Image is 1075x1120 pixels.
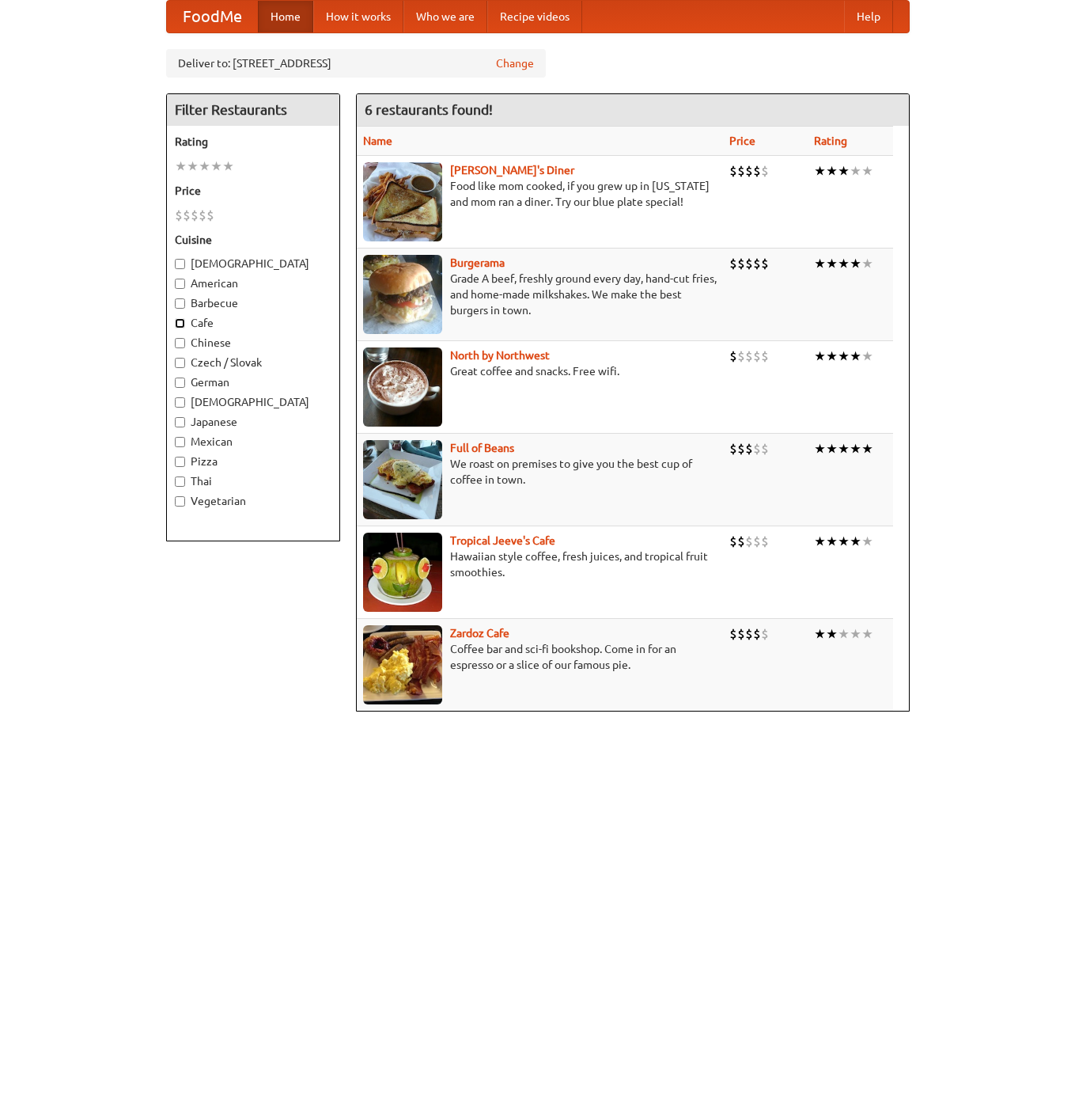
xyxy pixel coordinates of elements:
[753,255,761,272] li: $
[737,533,745,550] li: $
[363,162,442,241] img: sallys.jpg
[450,349,550,362] a: North by Northwest
[175,355,331,370] label: Czech / Slovak
[175,417,185,427] input: Japanese
[175,335,331,351] label: Chinese
[745,255,753,272] li: $
[753,440,761,457] li: $
[753,162,761,180] li: $
[729,162,737,180] li: $
[450,164,574,177] b: [PERSON_NAME]'s Diner
[487,1,582,32] a: Recipe videos
[826,255,838,272] li: ★
[450,534,555,547] a: Tropical Jeeve's Cafe
[838,255,850,272] li: ★
[861,533,873,550] li: ★
[745,625,753,643] li: $
[814,255,826,272] li: ★
[850,440,861,457] li: ★
[363,135,392,147] a: Name
[838,162,850,180] li: ★
[210,158,222,175] li: ★
[175,259,185,269] input: [DEMOGRAPHIC_DATA]
[175,158,187,175] li: ★
[175,378,185,388] input: German
[826,162,838,180] li: ★
[826,347,838,365] li: ★
[729,347,737,365] li: $
[363,178,717,210] p: Food like mom cooked, if you grew up in [US_STATE] and mom ran a diner. Try our blue plate special!
[175,183,331,199] h5: Price
[175,295,331,311] label: Barbecue
[761,533,769,550] li: $
[826,440,838,457] li: ★
[175,207,183,224] li: $
[844,1,893,32] a: Help
[826,625,838,643] li: ★
[175,493,331,509] label: Vegetarian
[175,394,331,410] label: [DEMOGRAPHIC_DATA]
[183,207,191,224] li: $
[175,134,331,150] h5: Rating
[729,255,737,272] li: $
[363,271,717,318] p: Grade A beef, freshly ground every day, hand-cut fries, and home-made milkshakes. We make the bes...
[175,397,185,408] input: [DEMOGRAPHIC_DATA]
[814,440,826,457] li: ★
[258,1,313,32] a: Home
[814,347,826,365] li: ★
[175,256,331,271] label: [DEMOGRAPHIC_DATA]
[363,347,442,427] img: north.jpg
[861,255,873,272] li: ★
[450,442,514,454] a: Full of Beans
[175,318,185,328] input: Cafe
[166,49,546,78] div: Deliver to: [STREET_ADDRESS]
[496,55,534,71] a: Change
[187,158,199,175] li: ★
[761,255,769,272] li: $
[838,625,850,643] li: ★
[175,374,331,390] label: German
[175,476,185,487] input: Thai
[850,255,861,272] li: ★
[814,533,826,550] li: ★
[363,440,442,519] img: beans.jpg
[175,414,331,430] label: Japanese
[753,625,761,643] li: $
[450,256,505,269] a: Burgerama
[450,627,509,640] a: Zardoz Cafe
[729,440,737,457] li: $
[175,434,331,450] label: Mexican
[745,347,753,365] li: $
[175,338,185,348] input: Chinese
[313,1,403,32] a: How it works
[175,275,331,291] label: American
[861,347,873,365] li: ★
[403,1,487,32] a: Who we are
[737,162,745,180] li: $
[850,347,861,365] li: ★
[363,533,442,612] img: jeeves.jpg
[861,440,873,457] li: ★
[167,1,258,32] a: FoodMe
[814,135,847,147] a: Rating
[838,440,850,457] li: ★
[199,158,210,175] li: ★
[753,533,761,550] li: $
[729,135,755,147] a: Price
[814,625,826,643] li: ★
[850,533,861,550] li: ★
[826,533,838,550] li: ★
[850,162,861,180] li: ★
[729,533,737,550] li: $
[850,625,861,643] li: ★
[761,347,769,365] li: $
[761,162,769,180] li: $
[745,440,753,457] li: $
[222,158,234,175] li: ★
[175,358,185,368] input: Czech / Slovak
